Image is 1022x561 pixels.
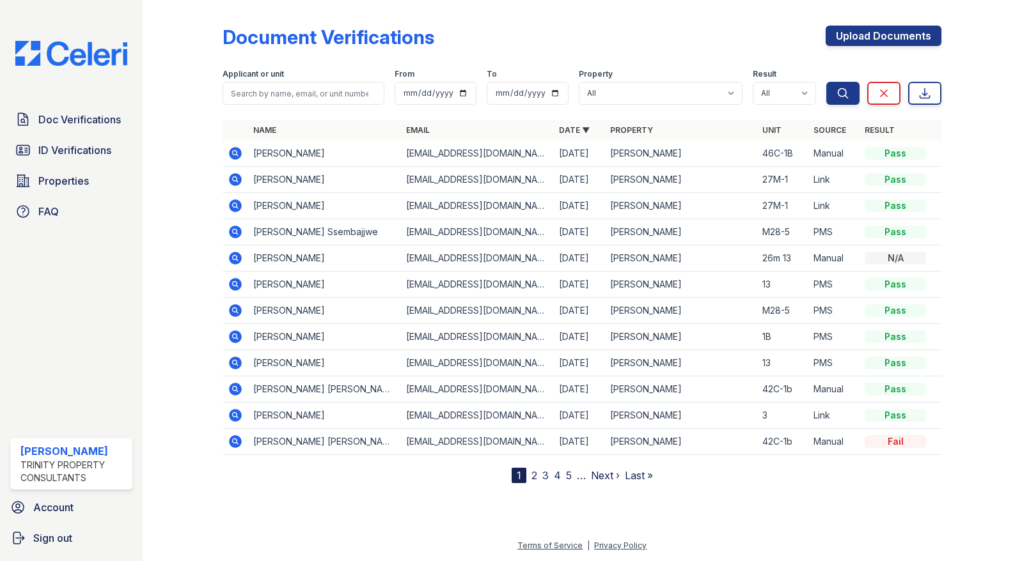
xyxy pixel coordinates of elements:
[865,330,926,343] div: Pass
[605,141,758,167] td: [PERSON_NAME]
[865,383,926,396] div: Pass
[248,219,401,245] td: [PERSON_NAME] Ssembajjwe
[865,147,926,160] div: Pass
[865,278,926,291] div: Pass
[826,26,941,46] a: Upload Documents
[865,435,926,448] div: Fail
[808,350,860,376] td: PMS
[757,298,808,324] td: M28-5
[865,252,926,265] div: N/A
[559,125,590,135] a: Date ▼
[808,298,860,324] td: PMS
[757,272,808,298] td: 13
[542,469,549,482] a: 3
[605,350,758,376] td: [PERSON_NAME]
[33,530,72,546] span: Sign out
[605,429,758,455] td: [PERSON_NAME]
[808,324,860,350] td: PMS
[248,376,401,403] td: [PERSON_NAME] [PERSON_NAME] Aktarli
[554,376,605,403] td: [DATE]
[5,525,138,551] a: Sign out
[605,219,758,245] td: [PERSON_NAME]
[554,350,605,376] td: [DATE]
[577,468,586,483] span: …
[223,26,434,49] div: Document Verifications
[605,272,758,298] td: [PERSON_NAME]
[248,167,401,193] td: [PERSON_NAME]
[757,219,808,245] td: M28-5
[591,469,620,482] a: Next ›
[554,193,605,219] td: [DATE]
[757,193,808,219] td: 27M-1
[38,142,111,158] span: ID Verifications
[554,272,605,298] td: [DATE]
[605,376,758,403] td: [PERSON_NAME]
[587,541,590,550] div: |
[248,272,401,298] td: [PERSON_NAME]
[579,69,613,79] label: Property
[757,350,808,376] td: 13
[554,403,605,429] td: [DATE]
[554,324,605,350] td: [DATE]
[594,541,647,550] a: Privacy Policy
[401,298,554,324] td: [EMAIL_ADDRESS][DOMAIN_NAME]
[605,324,758,350] td: [PERSON_NAME]
[757,141,808,167] td: 46C-1B
[401,141,554,167] td: [EMAIL_ADDRESS][DOMAIN_NAME]
[512,468,526,483] div: 1
[401,324,554,350] td: [EMAIL_ADDRESS][DOMAIN_NAME]
[610,125,653,135] a: Property
[401,376,554,403] td: [EMAIL_ADDRESS][DOMAIN_NAME]
[554,167,605,193] td: [DATE]
[401,272,554,298] td: [EMAIL_ADDRESS][DOMAIN_NAME]
[605,193,758,219] td: [PERSON_NAME]
[605,298,758,324] td: [PERSON_NAME]
[20,459,127,484] div: Trinity Property Consultants
[554,298,605,324] td: [DATE]
[401,429,554,455] td: [EMAIL_ADDRESS][DOMAIN_NAME]
[5,495,138,520] a: Account
[401,245,554,272] td: [EMAIL_ADDRESS][DOMAIN_NAME]
[554,245,605,272] td: [DATE]
[5,41,138,66] img: CE_Logo_Blue-a8612792a0a2168367f1c8372b55b34899dd931a85d93a1a3d3e32e68fde9ad4.png
[757,167,808,193] td: 27M-1
[865,226,926,238] div: Pass
[808,193,860,219] td: Link
[865,409,926,422] div: Pass
[248,298,401,324] td: [PERSON_NAME]
[248,324,401,350] td: [PERSON_NAME]
[865,199,926,212] div: Pass
[531,469,537,482] a: 2
[395,69,414,79] label: From
[757,376,808,403] td: 42C-1b
[248,429,401,455] td: [PERSON_NAME] [PERSON_NAME] Aktarli
[248,141,401,167] td: [PERSON_NAME]
[10,199,132,224] a: FAQ
[605,245,758,272] td: [PERSON_NAME]
[38,204,59,219] span: FAQ
[38,173,89,188] span: Properties
[808,403,860,429] td: Link
[605,167,758,193] td: [PERSON_NAME]
[762,125,782,135] a: Unit
[248,350,401,376] td: [PERSON_NAME]
[554,141,605,167] td: [DATE]
[401,219,554,245] td: [EMAIL_ADDRESS][DOMAIN_NAME]
[625,469,653,482] a: Last »
[605,403,758,429] td: [PERSON_NAME]
[38,112,121,127] span: Doc Verifications
[865,173,926,186] div: Pass
[814,125,846,135] a: Source
[566,469,572,482] a: 5
[401,403,554,429] td: [EMAIL_ADDRESS][DOMAIN_NAME]
[554,429,605,455] td: [DATE]
[757,324,808,350] td: 1B
[808,376,860,403] td: Manual
[20,443,127,459] div: [PERSON_NAME]
[401,167,554,193] td: [EMAIL_ADDRESS][DOMAIN_NAME]
[487,69,497,79] label: To
[865,357,926,369] div: Pass
[757,245,808,272] td: 26m 13
[757,403,808,429] td: 3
